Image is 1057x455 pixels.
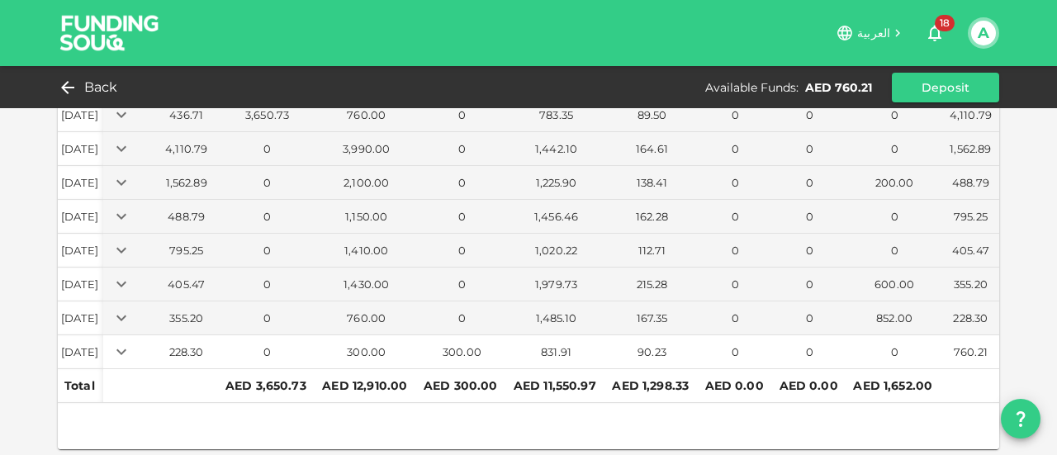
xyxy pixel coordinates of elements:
span: العربية [857,26,890,40]
div: AED 0.00 [705,376,766,396]
div: 852.00 [850,310,938,326]
button: Expand [110,103,133,126]
button: Expand [110,273,133,296]
div: Total [64,376,97,396]
div: 0 [222,209,312,225]
div: 831.91 [510,344,603,360]
div: 1,410.00 [319,243,414,258]
td: [DATE] [58,98,103,132]
div: 228.30 [946,310,996,326]
div: 0 [702,277,770,292]
div: 760.00 [319,107,414,123]
span: Expand [110,140,133,154]
div: 405.47 [157,277,216,292]
div: 200.00 [850,175,938,191]
div: 0 [850,141,938,157]
span: 18 [935,15,955,31]
td: [DATE] [58,301,103,335]
div: 0 [420,141,504,157]
div: 0 [702,344,770,360]
div: AED 3,650.73 [225,376,309,396]
button: Expand [110,205,133,228]
span: Expand [110,242,133,255]
div: 1,442.10 [510,141,603,157]
td: [DATE] [58,234,103,268]
div: 228.30 [157,344,216,360]
div: 0 [222,277,312,292]
div: 0 [776,175,844,191]
span: Expand [110,310,133,323]
div: 0 [850,344,938,360]
div: 89.50 [609,107,694,123]
div: 0 [776,344,844,360]
div: 300.00 [319,344,414,360]
button: Expand [110,239,133,262]
button: Expand [110,171,133,194]
div: 0 [420,209,504,225]
div: 488.79 [946,175,996,191]
div: 0 [776,243,844,258]
div: 300.00 [420,344,504,360]
div: 0 [702,209,770,225]
div: 0 [222,141,312,157]
div: 0 [420,310,504,326]
span: Expand [110,344,133,357]
div: 4,110.79 [946,107,996,123]
span: Expand [110,208,133,221]
span: Expand [110,276,133,289]
td: [DATE] [58,200,103,234]
div: 0 [420,107,504,123]
div: 0 [702,175,770,191]
div: 0 [850,243,938,258]
div: 795.25 [946,209,996,225]
div: 0 [776,141,844,157]
button: question [1001,399,1040,438]
button: Expand [110,340,133,363]
div: 1,562.89 [157,175,216,191]
div: AED 11,550.97 [514,376,600,396]
div: 795.25 [157,243,216,258]
div: 0 [776,310,844,326]
td: [DATE] [58,335,103,369]
div: 0 [776,107,844,123]
div: 0 [420,175,504,191]
div: 1,150.00 [319,209,414,225]
div: 0 [222,175,312,191]
div: 0 [222,344,312,360]
button: A [971,21,996,45]
div: 1,562.89 [946,141,996,157]
div: AED 1,298.33 [612,376,691,396]
div: 215.28 [609,277,694,292]
span: Expand [110,107,133,120]
div: 3,990.00 [319,141,414,157]
div: 1,225.90 [510,175,603,191]
div: 1,020.22 [510,243,603,258]
div: 0 [222,243,312,258]
div: 1,430.00 [319,277,414,292]
div: 4,110.79 [157,141,216,157]
div: 0 [222,310,312,326]
div: 162.28 [609,209,694,225]
div: AED 760.21 [805,79,872,96]
div: 138.41 [609,175,694,191]
div: 0 [420,277,504,292]
div: AED 0.00 [780,376,841,396]
div: AED 1,652.00 [853,376,935,396]
div: AED 12,910.00 [322,376,410,396]
div: 405.47 [946,243,996,258]
div: 90.23 [609,344,694,360]
button: Deposit [892,73,999,102]
span: Back [84,76,118,99]
button: Expand [110,137,133,160]
div: 3,650.73 [222,107,312,123]
td: [DATE] [58,132,103,166]
button: 18 [918,17,951,50]
div: 0 [702,141,770,157]
div: 112.71 [609,243,694,258]
div: 600.00 [850,277,938,292]
div: 0 [850,107,938,123]
div: 0 [702,310,770,326]
div: 0 [850,209,938,225]
div: 355.20 [946,277,996,292]
div: 0 [702,243,770,258]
